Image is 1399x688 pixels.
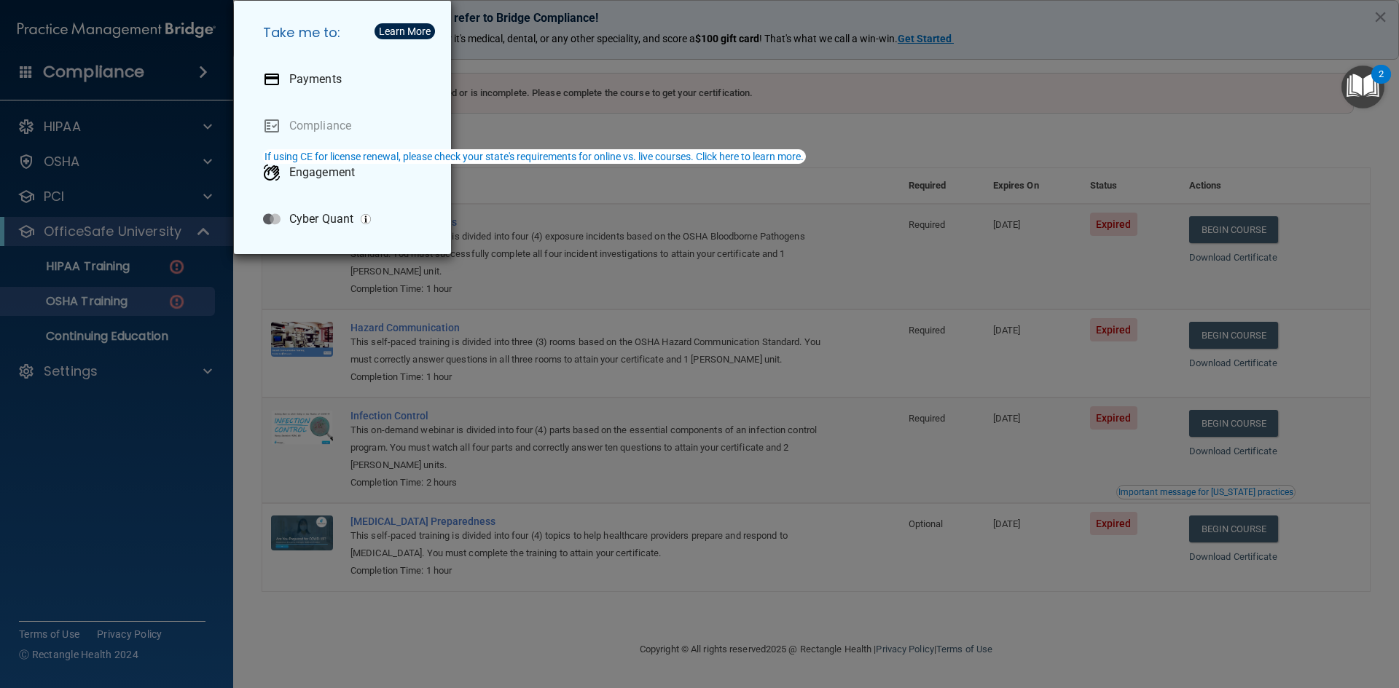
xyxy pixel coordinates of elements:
button: If using CE for license renewal, please check your state's requirements for online vs. live cours... [262,149,806,164]
div: Learn More [379,26,431,36]
a: Engagement [251,152,439,193]
p: Engagement [289,165,355,180]
a: Compliance [251,106,439,146]
h5: Take me to: [251,12,439,53]
p: Cyber Quant [289,212,353,226]
button: Open Resource Center, 2 new notifications [1341,66,1384,108]
a: Cyber Quant [251,199,439,240]
div: If using CE for license renewal, please check your state's requirements for online vs. live cours... [264,151,804,162]
div: 2 [1379,74,1384,93]
a: Payments [251,59,439,100]
p: Payments [289,72,342,87]
button: Learn More [375,23,435,39]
